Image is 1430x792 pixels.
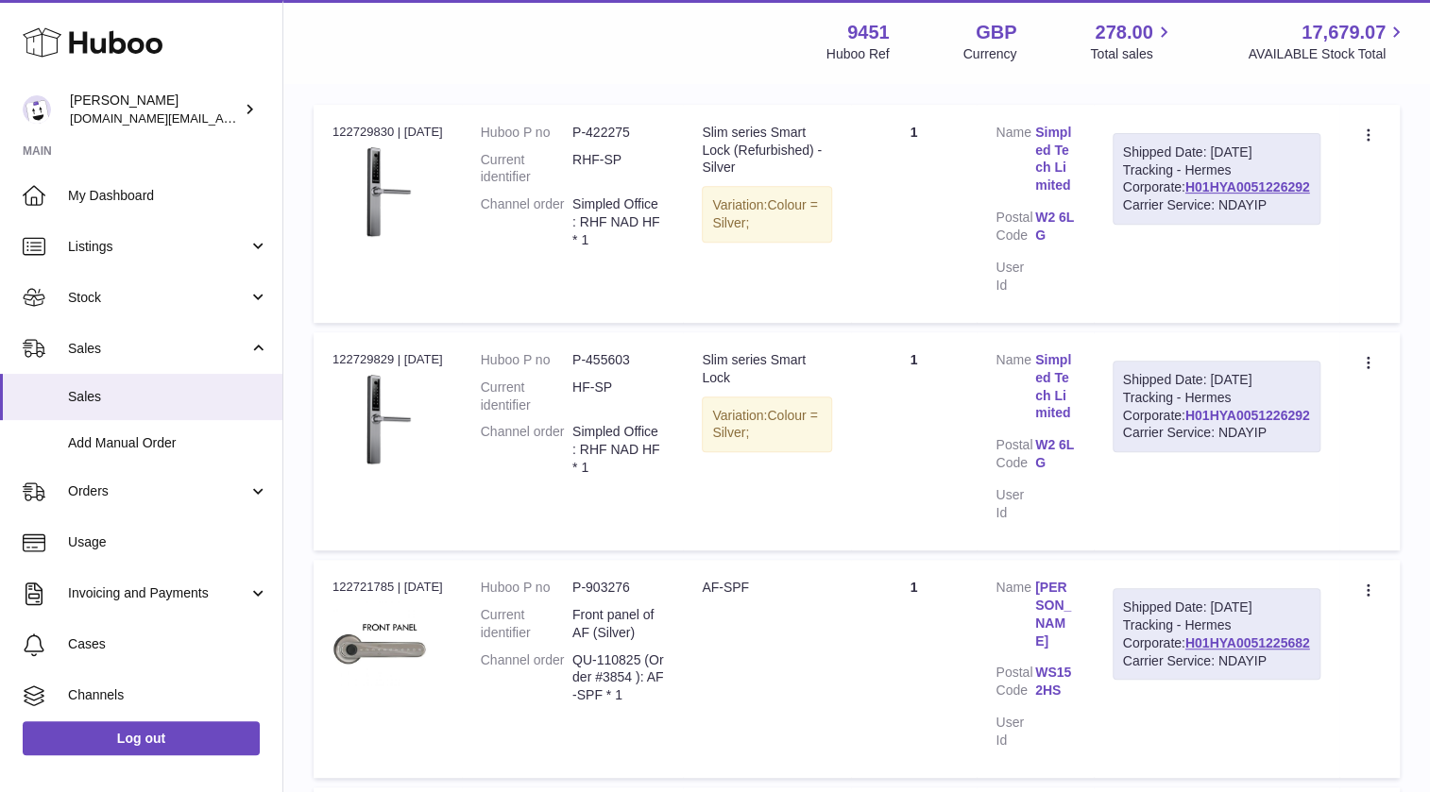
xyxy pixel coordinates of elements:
a: Log out [23,721,260,755]
dt: Current identifier [481,379,572,414]
span: Orders [68,482,248,500]
a: Simpled Tech Limited [1035,351,1075,423]
div: Slim series Smart Lock (Refurbished) - Silver [702,124,831,177]
span: Channels [68,686,268,704]
dt: Current identifier [481,151,572,187]
dt: Huboo P no [481,351,572,369]
dt: Channel order [481,651,572,705]
div: Tracking - Hermes Corporate: [1113,133,1321,226]
span: Total sales [1090,45,1174,63]
span: Stock [68,289,248,307]
span: Sales [68,340,248,358]
dt: User Id [996,259,1035,295]
div: Carrier Service: NDAYIP [1123,424,1311,442]
dd: Front panel of AF (Silver) [572,606,664,642]
div: Tracking - Hermes Corporate: [1113,588,1321,681]
a: [PERSON_NAME] [1035,579,1075,650]
div: Shipped Date: [DATE] [1123,371,1311,389]
span: [DOMAIN_NAME][EMAIL_ADDRESS][DOMAIN_NAME] [70,110,376,126]
dd: Simpled Office : RHF NAD HF * 1 [572,423,664,477]
dd: HF-SP [572,379,664,414]
span: 17,679.07 [1302,20,1386,45]
img: amir.ch@gmail.com [23,95,51,124]
span: Add Manual Order [68,434,268,452]
a: H01HYA0051225682 [1185,635,1310,650]
div: Tracking - Hermes Corporate: [1113,361,1321,453]
div: Variation: [702,396,831,453]
a: 17,679.07 AVAILABLE Stock Total [1248,20,1407,63]
div: Currency [963,45,1017,63]
span: AVAILABLE Stock Total [1248,45,1407,63]
div: [PERSON_NAME] [70,92,240,127]
dt: Huboo P no [481,579,572,597]
span: Usage [68,533,268,551]
div: AF-SPF [702,579,831,597]
dd: P-422275 [572,124,664,142]
dt: Huboo P no [481,124,572,142]
dd: P-903276 [572,579,664,597]
img: HF-featured-image-1.png [332,146,427,241]
a: W2 6LG [1035,209,1075,244]
div: 122729830 | [DATE] [332,124,443,141]
td: 1 [851,105,978,323]
dt: Current identifier [481,606,572,642]
dt: Name [996,351,1035,428]
dd: QU-110825 (Order #3854 ): AF-SPF * 1 [572,651,664,705]
a: WS15 2HS [1035,664,1075,699]
td: 1 [851,332,978,550]
dt: Postal Code [996,209,1035,249]
dt: Postal Code [996,664,1035,704]
dt: User Id [996,486,1035,522]
div: Shipped Date: [DATE] [1123,143,1311,161]
dt: Postal Code [996,436,1035,477]
span: My Dashboard [68,187,268,205]
strong: 9451 [847,20,890,45]
a: H01HYA0051226292 [1185,408,1310,423]
div: 122729829 | [DATE] [332,351,443,368]
dt: Channel order [481,423,572,477]
dt: Name [996,124,1035,200]
span: Cases [68,635,268,653]
a: Simpled Tech Limited [1035,124,1075,195]
div: Variation: [702,186,831,243]
a: 278.00 Total sales [1090,20,1174,63]
div: Carrier Service: NDAYIP [1123,196,1311,214]
dd: RHF-SP [572,151,664,187]
dd: Simpled Office : RHF NAD HF * 1 [572,195,664,249]
img: HF-featured-image-1.png [332,374,427,468]
td: 1 [851,560,978,778]
strong: GBP [976,20,1016,45]
div: 122721785 | [DATE] [332,579,443,596]
div: Carrier Service: NDAYIP [1123,652,1311,670]
img: 94511700517579.jpg [332,601,427,685]
span: Sales [68,388,268,406]
dd: P-455603 [572,351,664,369]
div: Slim series Smart Lock [702,351,831,387]
dt: User Id [996,714,1035,750]
a: H01HYA0051226292 [1185,179,1310,194]
dt: Name [996,579,1035,655]
div: Huboo Ref [826,45,890,63]
div: Shipped Date: [DATE] [1123,598,1311,616]
span: 278.00 [1095,20,1152,45]
span: Listings [68,238,248,256]
a: W2 6LG [1035,436,1075,472]
dt: Channel order [481,195,572,249]
span: Invoicing and Payments [68,584,248,602]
